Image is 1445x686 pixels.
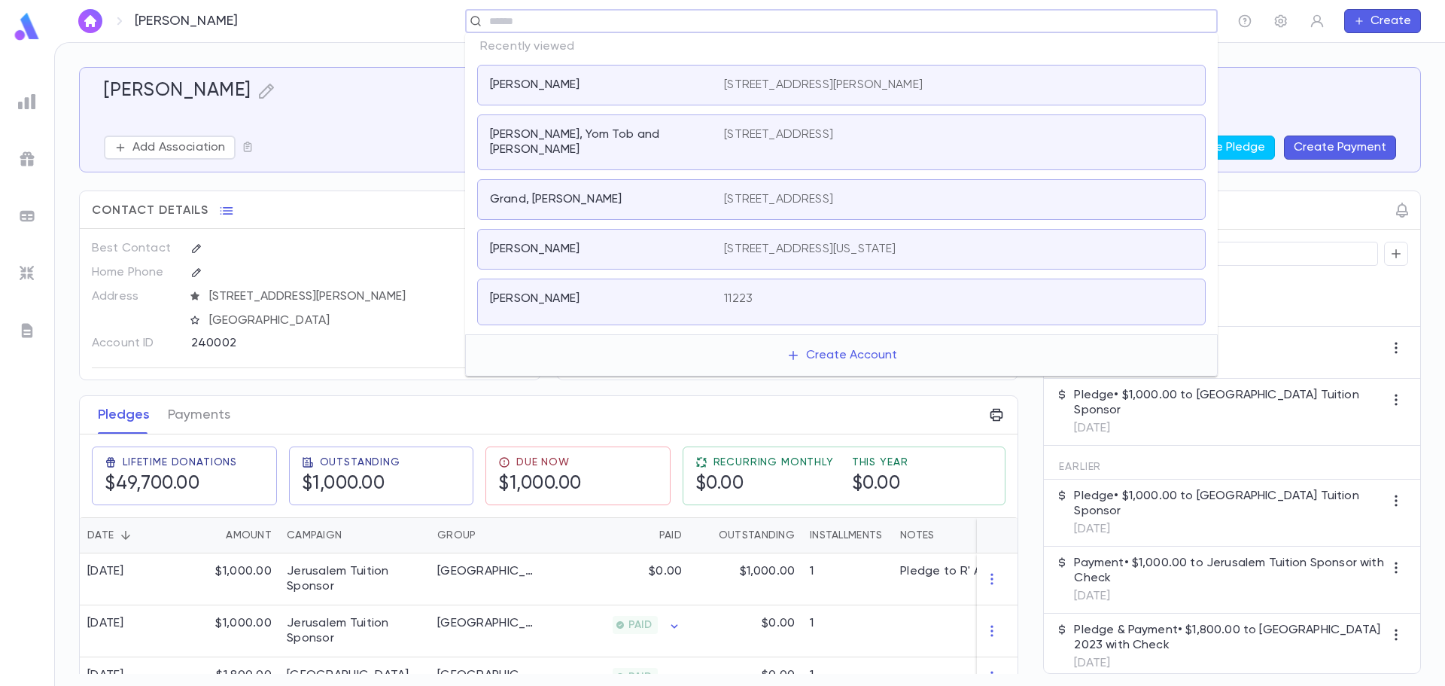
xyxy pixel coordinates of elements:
[762,616,795,631] p: $0.00
[1074,589,1384,604] p: [DATE]
[81,15,99,27] img: home_white.a664292cf8c1dea59945f0da9f25487c.svg
[852,456,908,468] span: This Year
[724,192,833,207] p: [STREET_ADDRESS]
[893,517,1081,553] div: Notes
[287,517,342,553] div: Campaign
[1074,489,1384,519] p: Pledge • $1,000.00 to [GEOGRAPHIC_DATA] Tuition Sponsor
[92,236,178,261] p: Best Contact
[689,517,802,553] div: Outstanding
[226,517,272,553] div: Amount
[181,553,279,605] div: $1,000.00
[724,291,753,306] p: 11223
[1074,656,1384,671] p: [DATE]
[724,242,896,257] p: [STREET_ADDRESS][US_STATE]
[900,564,1036,579] div: Pledge to R' Avi Churba
[80,517,181,553] div: Date
[1074,623,1384,653] p: Pledge & Payment • $1,800.00 to [GEOGRAPHIC_DATA] 2023 with Check
[852,473,901,495] h5: $0.00
[87,517,114,553] div: Date
[132,140,225,155] p: Add Association
[181,517,279,553] div: Amount
[279,517,430,553] div: Campaign
[1284,136,1396,160] button: Create Payment
[724,78,923,93] p: [STREET_ADDRESS][PERSON_NAME]
[437,668,535,683] div: Jerusalem
[18,150,36,168] img: campaigns_grey.99e729a5f7ee94e3726e6486bddda8f1.svg
[203,289,530,304] span: [STREET_ADDRESS][PERSON_NAME]
[181,605,279,657] div: $1,000.00
[490,192,622,207] p: Grand, [PERSON_NAME]
[87,616,124,631] div: [DATE]
[437,564,535,579] div: Jerusalem
[802,517,893,553] div: Installments
[649,564,682,579] p: $0.00
[490,291,580,306] p: [PERSON_NAME]
[465,33,1218,60] p: Recently viewed
[87,564,124,579] div: [DATE]
[92,285,178,309] p: Address
[430,517,543,553] div: Group
[695,473,744,495] h5: $0.00
[1344,9,1421,33] button: Create
[1173,136,1275,160] button: Create Pledge
[516,456,570,468] span: Due Now
[1074,522,1384,537] p: [DATE]
[498,473,582,495] h5: $1,000.00
[287,564,422,594] div: Jerusalem Tuition Sponsor
[18,93,36,111] img: reports_grey.c525e4749d1bce6a11f5fe2a8de1b229.svg
[543,517,689,553] div: Paid
[87,668,124,683] div: [DATE]
[114,523,138,547] button: Sort
[104,136,236,160] button: Add Association
[437,517,476,553] div: Group
[900,517,934,553] div: Notes
[810,517,882,553] div: Installments
[802,553,893,605] div: 1
[740,564,795,579] p: $1,000.00
[98,396,150,434] button: Pledges
[774,341,909,370] button: Create Account
[135,13,238,29] p: [PERSON_NAME]
[104,80,251,102] h5: [PERSON_NAME]
[168,396,230,434] button: Payments
[1059,461,1101,473] span: Earlier
[203,313,530,328] span: [GEOGRAPHIC_DATA]
[490,78,580,93] p: [PERSON_NAME]
[622,619,658,631] span: PAID
[105,473,199,495] h5: $49,700.00
[724,127,833,142] p: [STREET_ADDRESS]
[1074,556,1384,586] p: Payment • $1,000.00 to Jerusalem Tuition Sponsor with Check
[92,331,178,355] p: Account ID
[287,616,422,646] div: Jerusalem Tuition Sponsor
[802,605,893,657] div: 1
[437,616,535,631] div: Jerusalem
[713,456,834,468] span: Recurring Monthly
[320,456,400,468] span: Outstanding
[659,517,682,553] div: Paid
[191,331,454,354] div: 240002
[1074,388,1384,418] p: Pledge • $1,000.00 to [GEOGRAPHIC_DATA] Tuition Sponsor
[123,456,237,468] span: Lifetime Donations
[1074,421,1384,436] p: [DATE]
[719,517,795,553] div: Outstanding
[92,261,178,285] p: Home Phone
[18,207,36,225] img: batches_grey.339ca447c9d9533ef1741baa751efc33.svg
[302,473,385,495] h5: $1,000.00
[762,668,795,683] p: $0.00
[622,671,658,683] span: PAID
[12,12,42,41] img: logo
[18,322,36,340] img: letters_grey.7941b92b52307dd3b8a917253454ce1c.svg
[490,127,706,157] p: [PERSON_NAME], Yom Tob and [PERSON_NAME]
[92,203,208,218] span: Contact Details
[18,264,36,282] img: imports_grey.530a8a0e642e233f2baf0ef88e8c9fcb.svg
[490,242,580,257] p: [PERSON_NAME]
